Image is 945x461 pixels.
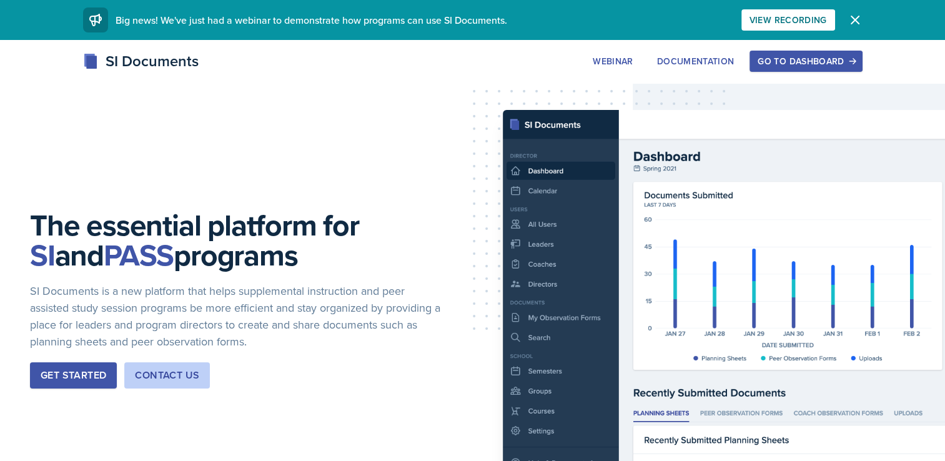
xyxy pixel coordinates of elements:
[758,56,854,66] div: Go to Dashboard
[750,51,862,72] button: Go to Dashboard
[116,13,507,27] span: Big news! We've just had a webinar to demonstrate how programs can use SI Documents.
[41,368,106,383] div: Get Started
[585,51,641,72] button: Webinar
[750,15,827,25] div: View Recording
[135,368,199,383] div: Contact Us
[83,50,199,72] div: SI Documents
[124,362,210,389] button: Contact Us
[593,56,633,66] div: Webinar
[657,56,735,66] div: Documentation
[649,51,743,72] button: Documentation
[741,9,835,31] button: View Recording
[30,362,117,389] button: Get Started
